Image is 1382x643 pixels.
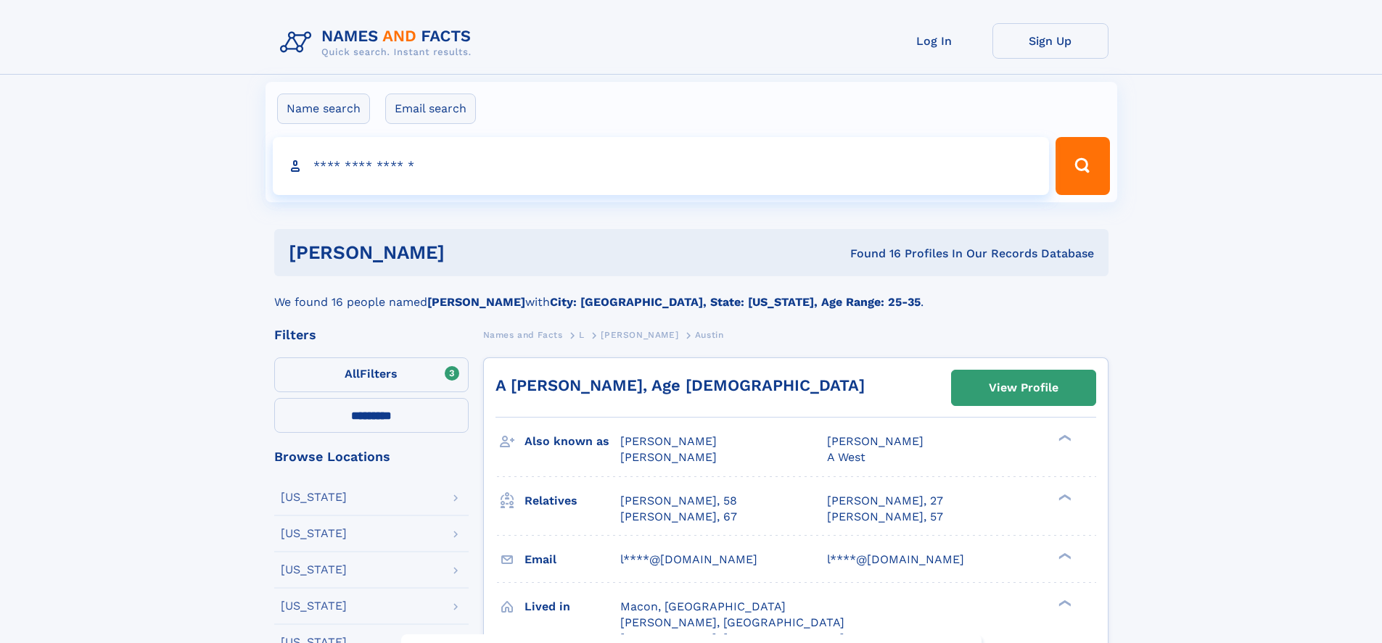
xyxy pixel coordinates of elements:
[281,491,347,503] div: [US_STATE]
[827,450,865,464] span: A West
[992,23,1109,59] a: Sign Up
[989,371,1058,405] div: View Profile
[579,330,585,340] span: L
[1055,598,1072,607] div: ❯
[827,509,943,525] a: [PERSON_NAME], 57
[620,450,717,464] span: [PERSON_NAME]
[274,276,1109,311] div: We found 16 people named with .
[273,137,1050,195] input: search input
[427,295,525,309] b: [PERSON_NAME]
[620,615,844,629] span: [PERSON_NAME], [GEOGRAPHIC_DATA]
[620,434,717,448] span: [PERSON_NAME]
[1055,492,1072,502] div: ❯
[525,547,620,572] h3: Email
[495,376,865,394] a: A [PERSON_NAME], Age [DEMOGRAPHIC_DATA]
[345,367,360,381] span: All
[274,328,469,341] div: Filters
[525,594,620,619] h3: Lived in
[647,246,1094,262] div: Found 16 Profiles In Our Records Database
[952,370,1095,405] a: View Profile
[274,23,483,62] img: Logo Names and Facts
[550,295,921,309] b: City: [GEOGRAPHIC_DATA], State: [US_STATE], Age Range: 25-35
[277,94,370,124] label: Name search
[525,489,620,513] h3: Relatives
[620,493,737,509] a: [PERSON_NAME], 58
[274,450,469,463] div: Browse Locations
[620,509,737,525] a: [PERSON_NAME], 67
[579,325,585,344] a: L
[1056,137,1109,195] button: Search Button
[1055,433,1072,443] div: ❯
[827,434,924,448] span: [PERSON_NAME]
[620,600,786,613] span: Macon, [GEOGRAPHIC_DATA]
[385,94,476,124] label: Email search
[289,244,648,262] h1: [PERSON_NAME]
[601,325,678,344] a: [PERSON_NAME]
[281,600,347,612] div: [US_STATE]
[281,528,347,539] div: [US_STATE]
[876,23,992,59] a: Log In
[1055,551,1072,560] div: ❯
[827,493,943,509] a: [PERSON_NAME], 27
[695,330,724,340] span: Austin
[525,429,620,454] h3: Also known as
[274,357,469,392] label: Filters
[483,325,563,344] a: Names and Facts
[601,330,678,340] span: [PERSON_NAME]
[281,564,347,576] div: [US_STATE]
